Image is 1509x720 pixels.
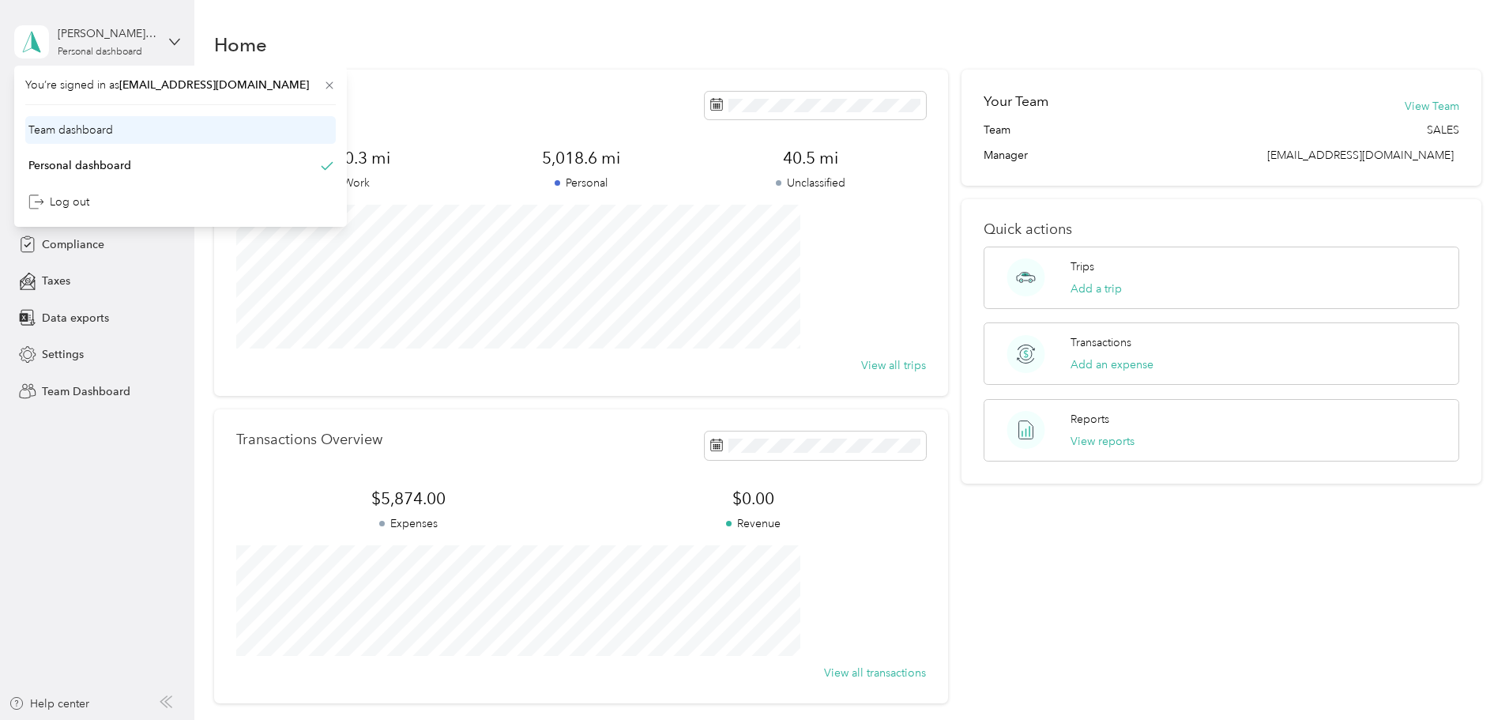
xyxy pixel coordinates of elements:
button: Add an expense [1071,356,1153,373]
p: Trips [1071,258,1094,275]
span: Settings [42,346,84,363]
div: Team dashboard [28,122,113,138]
button: View reports [1071,433,1135,450]
span: You’re signed in as [25,77,336,93]
iframe: Everlance-gr Chat Button Frame [1421,631,1509,720]
h1: Home [214,36,267,53]
button: Add a trip [1071,281,1122,297]
button: View Team [1405,98,1459,115]
p: Transactions [1071,334,1131,351]
p: Work [236,175,466,191]
button: View all trips [861,357,926,374]
div: [PERSON_NAME] [PERSON_NAME] [58,25,156,42]
p: Unclassified [696,175,926,191]
div: Personal dashboard [58,47,142,57]
p: Revenue [581,515,925,532]
span: $0.00 [581,488,925,510]
p: Personal [466,175,696,191]
span: Team [984,122,1010,138]
span: Data exports [42,310,109,326]
p: Transactions Overview [236,432,382,448]
div: Personal dashboard [28,157,131,174]
span: [EMAIL_ADDRESS][DOMAIN_NAME] [119,78,309,92]
span: Taxes [42,273,70,289]
span: $5,874.00 [236,488,581,510]
span: 5,018.6 mi [466,147,696,169]
p: Quick actions [984,221,1459,238]
span: 40.5 mi [696,147,926,169]
span: Manager [984,147,1028,164]
span: SALES [1427,122,1459,138]
p: Expenses [236,515,581,532]
span: 7,030.3 mi [236,147,466,169]
span: Team Dashboard [42,383,130,400]
span: Compliance [42,236,104,253]
span: [EMAIL_ADDRESS][DOMAIN_NAME] [1267,149,1454,162]
button: View all transactions [824,665,926,681]
div: Log out [28,194,89,210]
button: Help center [9,695,89,712]
h2: Your Team [984,92,1048,111]
p: Reports [1071,411,1109,428]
